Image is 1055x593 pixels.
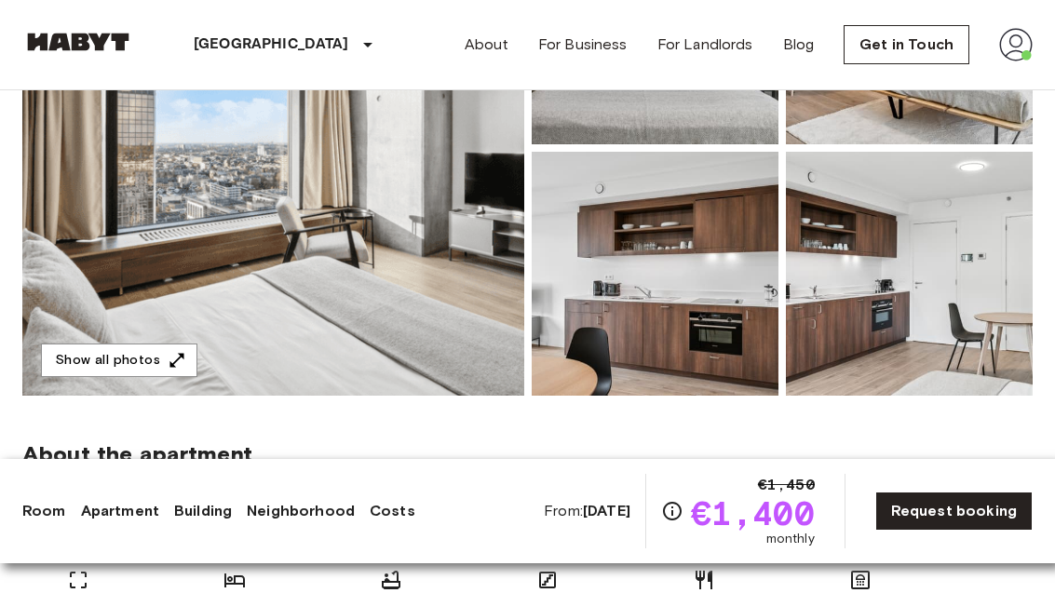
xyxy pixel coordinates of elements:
b: [DATE] [583,502,630,519]
p: [GEOGRAPHIC_DATA] [194,34,349,56]
span: From: [544,501,630,521]
img: Picture of unit BE-23-003-103-001 [786,152,1033,396]
span: €1,450 [758,474,815,496]
a: Costs [370,500,415,522]
span: monthly [766,530,815,548]
img: Picture of unit BE-23-003-103-001 [532,152,778,396]
a: Room [22,500,66,522]
a: Neighborhood [247,500,355,522]
a: Building [174,500,232,522]
a: About [465,34,508,56]
a: Request booking [875,492,1033,531]
img: avatar [999,28,1033,61]
a: For Business [538,34,628,56]
button: Show all photos [41,344,197,378]
svg: Check cost overview for full price breakdown. Please note that discounts apply to new joiners onl... [661,500,683,522]
a: Get in Touch [844,25,969,64]
img: Habyt [22,33,134,51]
a: Apartment [81,500,159,522]
a: For Landlords [657,34,753,56]
span: About the apartment [22,440,252,468]
a: Blog [783,34,815,56]
span: €1,400 [691,496,815,530]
